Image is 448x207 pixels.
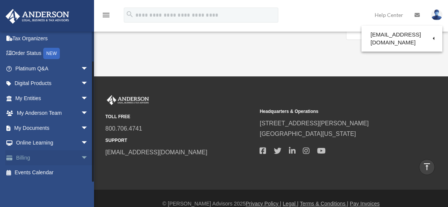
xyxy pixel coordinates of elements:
[5,106,100,121] a: My Anderson Teamarrow_drop_down
[5,135,100,151] a: Online Learningarrow_drop_down
[102,11,111,20] i: menu
[5,165,100,180] a: Events Calendar
[5,46,100,61] a: Order StatusNEW
[81,76,96,91] span: arrow_drop_down
[43,48,60,59] div: NEW
[5,31,100,46] a: Tax Organizers
[81,91,96,106] span: arrow_drop_down
[105,113,254,121] small: TOLL FREE
[350,201,380,207] a: Pay Invoices
[3,9,71,24] img: Anderson Advisors Platinum Portal
[361,27,442,50] a: [EMAIL_ADDRESS][DOMAIN_NAME]
[5,150,100,165] a: Billingarrow_drop_down
[105,149,207,155] a: [EMAIL_ADDRESS][DOMAIN_NAME]
[5,91,100,106] a: My Entitiesarrow_drop_down
[422,162,431,171] i: vertical_align_top
[5,76,100,91] a: Digital Productsarrow_drop_down
[260,131,356,137] a: [GEOGRAPHIC_DATA][US_STATE]
[81,61,96,76] span: arrow_drop_down
[431,9,442,20] img: User Pic
[81,135,96,151] span: arrow_drop_down
[105,95,150,105] img: Anderson Advisors Platinum Portal
[260,108,409,116] small: Headquarters & Operations
[81,106,96,121] span: arrow_drop_down
[5,120,100,135] a: My Documentsarrow_drop_down
[300,201,348,207] a: Terms & Conditions |
[126,10,134,18] i: search
[105,125,142,132] a: 800.706.4741
[246,201,281,207] a: Privacy Policy |
[105,137,254,145] small: SUPPORT
[81,150,96,166] span: arrow_drop_down
[5,61,100,76] a: Platinum Q&Aarrow_drop_down
[260,120,369,126] a: [STREET_ADDRESS][PERSON_NAME]
[102,13,111,20] a: menu
[283,201,299,207] a: Legal |
[419,159,435,175] a: vertical_align_top
[81,120,96,136] span: arrow_drop_down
